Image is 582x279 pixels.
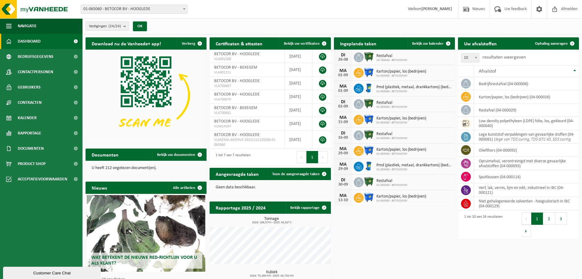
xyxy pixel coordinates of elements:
td: restafval (04-000029) [474,104,579,117]
div: DI [337,100,349,104]
img: WB-1100-HPE-GN-01 [364,130,374,140]
td: karton/papier, los (bedrijven) (04-000026) [474,90,579,104]
button: OK [133,21,147,31]
span: 10-769446 - BETOCOR BV [376,58,408,62]
button: Next [522,225,531,237]
img: Download de VHEPlus App [86,50,207,141]
a: Ophaling aanvragen [530,37,578,50]
h3: Tonnage [213,217,331,224]
h3: Kubiek [213,270,331,277]
img: WB-1100-HPE-GN-01 [364,176,374,187]
button: Vestigingen(24/24) [86,21,129,31]
h2: Download nu de Vanheede+ app! [86,37,167,49]
span: BETOCOR BV - BEKEGEM [214,106,257,110]
img: WB-0240-HPE-BE-01 [364,161,374,171]
span: Karton/papier, los (bedrijven) [376,194,426,199]
count: (24/24) [108,24,121,28]
a: Alle artikelen [168,182,206,194]
span: Bekijk uw kalender [412,42,444,46]
td: [DATE] [285,117,313,130]
div: DI [337,53,349,58]
span: Dashboard [18,34,41,49]
a: Wat betekent de nieuwe RED-richtlijn voor u als klant? [87,195,205,272]
div: 02-09 [337,104,349,109]
td: oliefilters (04-000092) [474,144,579,157]
span: 2024: 73,280 m3 - 2025: 43,720 m3 [213,274,331,277]
h2: Documenten [86,149,125,160]
span: 2024: 109,573 t - 2025: 43,027 t [213,221,331,224]
span: 01-065060 - BETOCOR BV [376,121,426,125]
span: Restafval [376,132,408,137]
span: 01-065060 - BETOCOR BV - HOOGLEDE [81,5,188,14]
span: BETOCOR BV - HOOGLEDE [214,133,260,137]
td: lege kunststof verpakkingen van gevaarlijke stoffen (04-000081) | [474,130,579,144]
div: 01-09 [337,73,349,77]
h2: Certificaten & attesten [210,37,269,49]
span: 01-065060 - BETOCOR BV [376,168,452,172]
span: 01-065060 - BETOCOR BV [376,90,452,93]
i: lege van TDS curing, TDS GTC 45, SDS curing [496,137,571,142]
img: WB-1100-HPE-BE-01 [364,192,374,202]
a: Bekijk rapportage [285,202,330,214]
span: VLAREMA-ARCHIVE-20131112133208-01-065060 [214,138,280,147]
span: Pmd (plastiek, metaal, drankkartons) (bedrijven) [376,163,452,168]
strong: [PERSON_NAME] [422,7,452,11]
img: WB-1100-HPE-BE-01 [364,67,374,77]
a: Toon de aangevraagde taken [267,168,330,180]
h2: Nieuws [86,182,113,194]
img: WB-1100-HPE-GN-01 [364,98,374,109]
span: 01-065060 - BETOCOR BV - HOOGLEDE [81,5,187,13]
span: Toon de aangevraagde taken [272,172,320,176]
div: MA [337,146,349,151]
span: Bekijk uw documenten [157,153,195,157]
a: Bekijk uw certificaten [279,37,330,50]
span: Product Shop [18,156,46,172]
button: Verberg [177,37,206,50]
span: Gebruikers [18,80,41,95]
button: Previous [522,213,531,225]
span: Rapportage [18,126,41,141]
span: 01-065060 - BETOCOR BV [376,74,426,78]
div: MA [337,193,349,198]
div: 1 tot 7 van 7 resultaten [213,150,251,164]
button: 2 [543,213,555,225]
td: bedrijfsrestafval (04-000008) [474,77,579,90]
span: Restafval [376,179,408,183]
span: Contracten [18,95,42,110]
span: 01-065060 - BETOCOR BV [376,105,408,109]
div: DI [337,178,349,183]
button: 1 [306,151,318,163]
iframe: chat widget [3,266,102,279]
h2: Uw afvalstoffen [458,37,503,49]
span: Restafval [376,100,408,105]
div: MA [337,115,349,120]
div: 13-10 [337,198,349,202]
span: Karton/papier, los (bedrijven) [376,116,426,121]
td: spuitbussen (04-000114) [474,170,579,183]
span: Contactpersonen [18,64,53,80]
span: Ophaling aanvragen [535,42,568,46]
td: opruimafval, verontreinigd met diverse gevaarlijke afvalstoffen (04-000093) [474,157,579,170]
p: U heeft 212 ongelezen document(en). [92,166,200,170]
button: 1 [531,213,543,225]
span: Kalender [18,110,37,126]
td: niet gehalogeneerde solventen - hoogcalorisch in IBC (04-000129) [474,197,579,210]
div: 30-09 [337,183,349,187]
span: 10 [461,53,479,62]
td: [DATE] [285,90,313,104]
span: Karton/papier, los (bedrijven) [376,69,426,74]
td: [DATE] [285,77,313,90]
label: resultaten weergeven [482,55,526,60]
h2: Ingeplande taken [334,37,383,49]
span: BETOCOR BV - BEKEGEM [214,65,257,70]
span: Navigatie [18,18,37,34]
td: [DATE] [285,50,313,63]
span: Pmd (plastiek, metaal, drankkartons) (bedrijven) [376,85,452,90]
div: 16-09 [337,136,349,140]
td: [DATE] [285,130,313,149]
td: [DATE] [285,63,313,77]
img: WB-1100-HPE-BE-01 [364,145,374,156]
div: 15-09 [337,120,349,124]
img: WB-1100-HPE-BE-01 [364,114,374,124]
